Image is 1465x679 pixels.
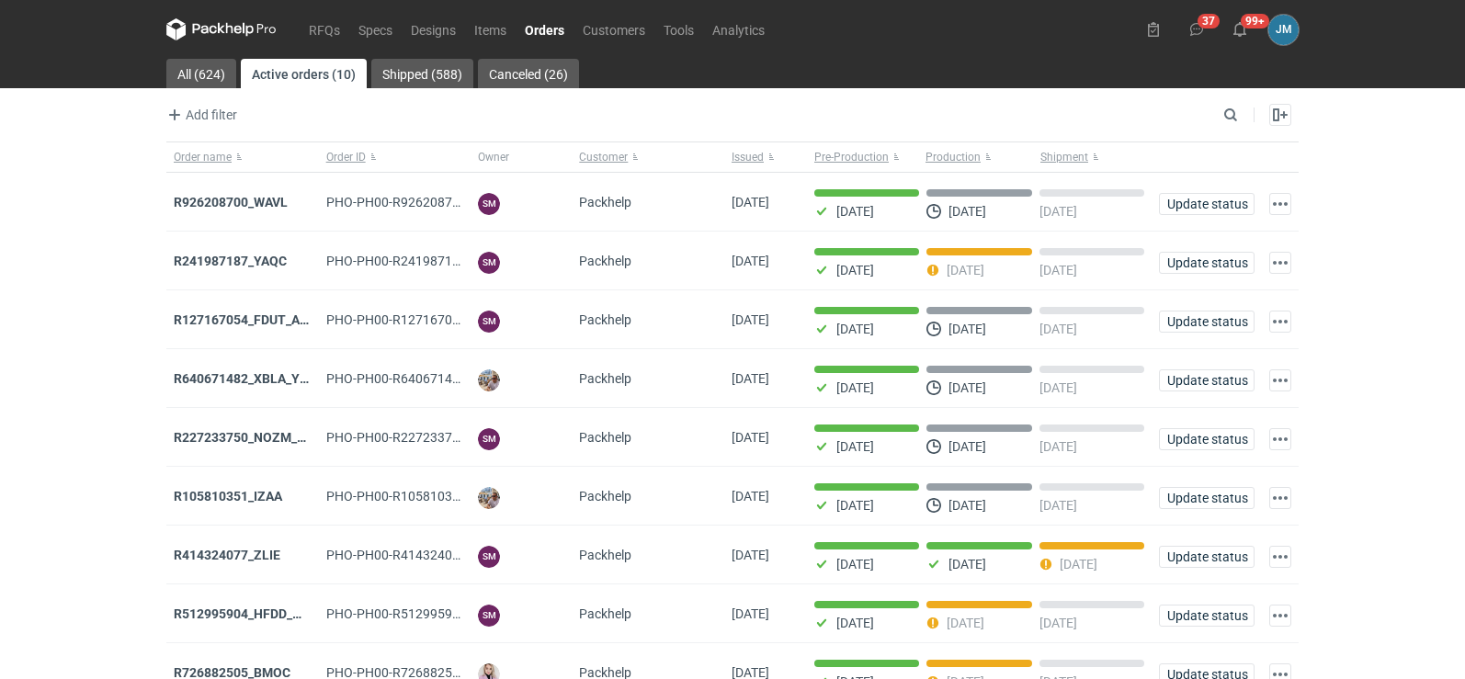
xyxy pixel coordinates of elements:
[724,142,807,172] button: Issued
[1167,374,1246,387] span: Update status
[654,18,703,40] a: Tools
[1159,546,1255,568] button: Update status
[1167,198,1246,210] span: Update status
[579,606,631,621] span: Packhelp
[174,254,287,268] strong: R241987187_YAQC
[836,439,874,454] p: [DATE]
[402,18,465,40] a: Designs
[174,606,330,621] a: R512995904_HFDD_MOOR
[732,254,769,268] span: 10/09/2025
[166,59,236,88] a: All (624)
[579,489,631,504] span: Packhelp
[1269,428,1291,450] button: Actions
[1220,104,1278,126] input: Search
[836,380,874,395] p: [DATE]
[1269,605,1291,627] button: Actions
[807,142,922,172] button: Pre-Production
[174,430,312,445] a: R227233750_NOZM_V1
[579,548,631,562] span: Packhelp
[1167,550,1246,563] span: Update status
[1039,263,1077,277] p: [DATE]
[478,428,500,450] figcaption: SM
[163,104,238,126] button: Add filter
[1159,605,1255,627] button: Update status
[516,18,574,40] a: Orders
[1040,150,1088,164] span: Shipment
[1159,428,1255,450] button: Update status
[478,193,500,215] figcaption: SM
[1268,15,1299,45] button: JM
[1269,546,1291,568] button: Actions
[732,371,769,386] span: 08/09/2025
[948,380,986,395] p: [DATE]
[326,548,498,562] span: PHO-PH00-R414324077_ZLIE
[836,616,874,630] p: [DATE]
[326,195,506,209] span: PHO-PH00-R926208700_WAVL
[948,204,986,219] p: [DATE]
[579,195,631,209] span: Packhelp
[1167,256,1246,269] span: Update status
[948,439,986,454] p: [DATE]
[465,18,516,40] a: Items
[579,371,631,386] span: Packhelp
[1269,487,1291,509] button: Actions
[174,312,324,327] strong: R127167054_FDUT_ACTL
[1269,193,1291,215] button: Actions
[478,150,509,164] span: Owner
[732,195,769,209] span: 11/09/2025
[732,606,769,621] span: 25/08/2025
[1167,492,1246,504] span: Update status
[836,498,874,513] p: [DATE]
[326,430,530,445] span: PHO-PH00-R227233750_NOZM_V1
[1159,252,1255,274] button: Update status
[732,430,769,445] span: 04/09/2025
[1268,15,1299,45] div: Joanna Myślak
[478,487,500,509] img: Michał Palasek
[836,204,874,219] p: [DATE]
[174,371,441,386] a: R640671482_XBLA_YSXL_LGDV_BUVN_WVLV
[1269,311,1291,333] button: Actions
[836,322,874,336] p: [DATE]
[174,489,282,504] a: R105810351_IZAA
[1167,433,1246,446] span: Update status
[166,142,319,172] button: Order name
[732,548,769,562] span: 26/08/2025
[174,548,280,562] a: R414324077_ZLIE
[703,18,774,40] a: Analytics
[814,150,889,164] span: Pre-Production
[947,616,984,630] p: [DATE]
[1182,15,1211,44] button: 37
[1225,15,1255,44] button: 99+
[478,59,579,88] a: Canceled (26)
[572,142,724,172] button: Customer
[948,557,986,571] p: [DATE]
[732,150,764,164] span: Issued
[926,150,981,164] span: Production
[732,489,769,504] span: 02/09/2025
[319,142,471,172] button: Order ID
[478,546,500,568] figcaption: SM
[732,312,769,327] span: 09/09/2025
[1167,315,1246,328] span: Update status
[300,18,349,40] a: RFQs
[326,150,366,164] span: Order ID
[478,311,500,333] figcaption: SM
[836,263,874,277] p: [DATE]
[922,142,1037,172] button: Production
[1060,557,1097,571] p: [DATE]
[478,369,500,391] img: Michał Palasek
[1039,616,1077,630] p: [DATE]
[1039,380,1077,395] p: [DATE]
[1269,252,1291,274] button: Actions
[1167,609,1246,622] span: Update status
[174,195,288,209] a: R926208700_WAVL
[326,606,549,621] span: PHO-PH00-R512995904_HFDD_MOOR
[326,489,500,504] span: PHO-PH00-R105810351_IZAA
